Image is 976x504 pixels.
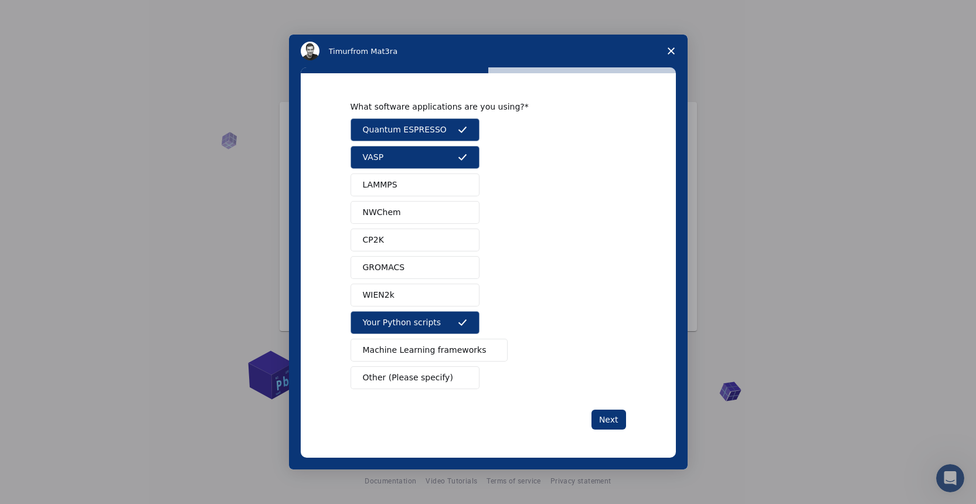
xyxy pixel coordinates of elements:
[301,42,319,60] img: Profile image for Timur
[351,311,480,334] button: Your Python scripts
[25,8,67,19] span: Support
[363,372,453,384] span: Other (Please specify)
[363,124,447,136] span: Quantum ESPRESSO
[351,256,480,279] button: GROMACS
[351,101,608,112] div: What software applications are you using?
[351,284,480,307] button: WIEN2k
[363,234,384,246] span: CP2K
[363,206,401,219] span: NWChem
[363,179,397,191] span: LAMMPS
[351,173,480,196] button: LAMMPS
[363,289,395,301] span: WIEN2k
[363,316,441,329] span: Your Python scripts
[351,201,480,224] button: NWChem
[351,118,480,141] button: Quantum ESPRESSO
[363,344,487,356] span: Machine Learning frameworks
[655,35,688,67] span: Close survey
[591,410,626,430] button: Next
[351,146,480,169] button: VASP
[351,47,397,56] span: from Mat3ra
[351,366,480,389] button: Other (Please specify)
[363,261,405,274] span: GROMACS
[351,339,508,362] button: Machine Learning frameworks
[363,151,384,164] span: VASP
[329,47,351,56] span: Timur
[351,229,480,251] button: CP2K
